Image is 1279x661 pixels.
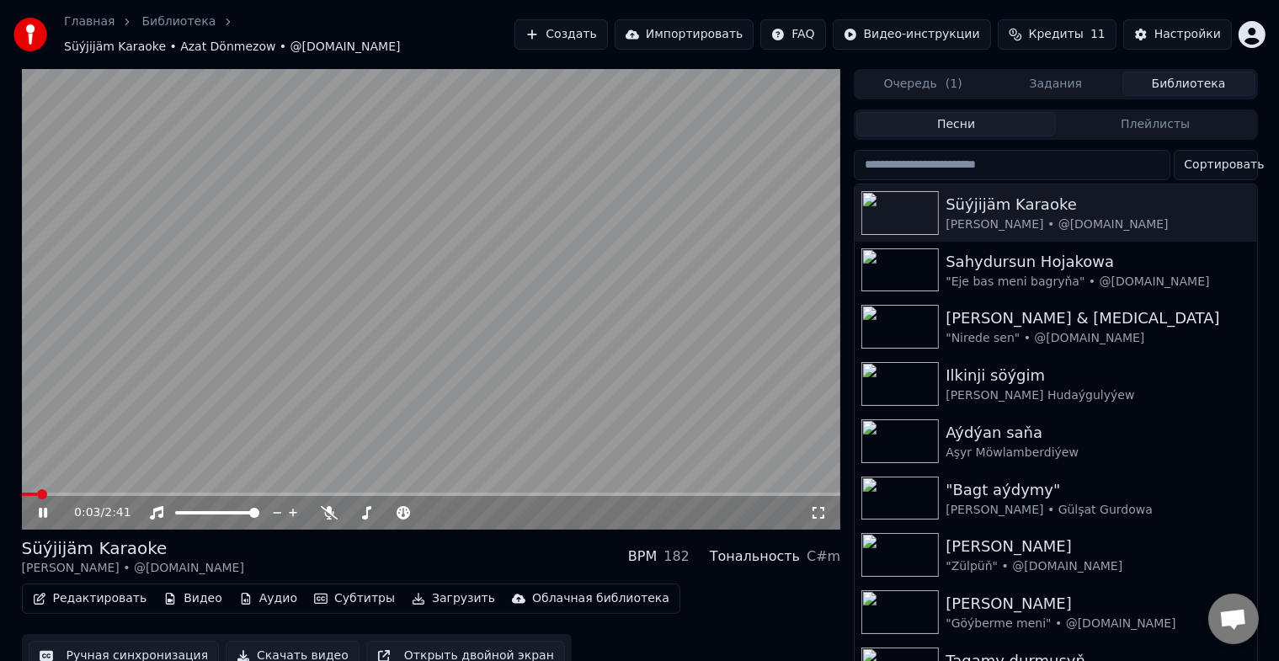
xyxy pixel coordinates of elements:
button: Импортировать [615,19,754,50]
button: Редактировать [26,587,154,610]
div: "Göýberme meni" • @[DOMAIN_NAME] [946,616,1250,632]
div: Облачная библиотека [532,590,669,607]
div: [PERSON_NAME] & [MEDICAL_DATA] [946,307,1250,330]
a: Главная [64,13,115,30]
div: Открытый чат [1208,594,1259,644]
span: ( 1 ) [946,76,962,93]
div: Süýjijäm Karaoke [946,193,1250,216]
div: Ilkinji söýgim [946,364,1250,387]
span: Süýjijäm Karaoke • Azat Dönmezow • @[DOMAIN_NAME] [64,39,401,56]
span: 0:03 [74,504,100,521]
button: Создать [514,19,607,50]
span: Сортировать [1185,157,1265,173]
a: Библиотека [141,13,216,30]
button: Библиотека [1122,72,1255,96]
button: Видео [157,587,229,610]
button: Настройки [1123,19,1232,50]
div: 182 [663,546,690,567]
button: Загрузить [405,587,502,610]
div: "Zülpüň" • @[DOMAIN_NAME] [946,558,1250,575]
button: FAQ [760,19,825,50]
button: Песни [856,112,1056,136]
div: "Eje bas meni bagryňa" • @[DOMAIN_NAME] [946,274,1250,291]
img: youka [13,18,47,51]
div: [PERSON_NAME] • Gülşat Gurdowa [946,502,1250,519]
button: Задания [989,72,1122,96]
button: Очередь [856,72,989,96]
div: Sahydursun Hojakowa [946,250,1250,274]
button: Аудио [232,587,304,610]
button: Кредиты11 [998,19,1116,50]
div: [PERSON_NAME] • @[DOMAIN_NAME] [22,560,244,577]
div: Настройки [1154,26,1221,43]
span: 11 [1090,26,1106,43]
span: 2:41 [104,504,131,521]
div: "Bagt aýdymy" [946,478,1250,502]
div: [PERSON_NAME] • @[DOMAIN_NAME] [946,216,1250,233]
div: "Nirede sen" • @[DOMAIN_NAME] [946,330,1250,347]
div: BPM [628,546,657,567]
div: C#m [807,546,840,567]
div: Aýdýan saňa [946,421,1250,445]
div: Тональность [710,546,800,567]
div: [PERSON_NAME] Hudaýgulyýew [946,387,1250,404]
button: Видео-инструкции [833,19,991,50]
div: Aşyr Möwlamberdiýew [946,445,1250,461]
span: Кредиты [1029,26,1084,43]
div: [PERSON_NAME] [946,535,1250,558]
div: [PERSON_NAME] [946,592,1250,616]
div: / [74,504,115,521]
div: Süýjijäm Karaoke [22,536,244,560]
button: Плейлисты [1056,112,1255,136]
nav: breadcrumb [64,13,514,56]
button: Субтитры [307,587,402,610]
